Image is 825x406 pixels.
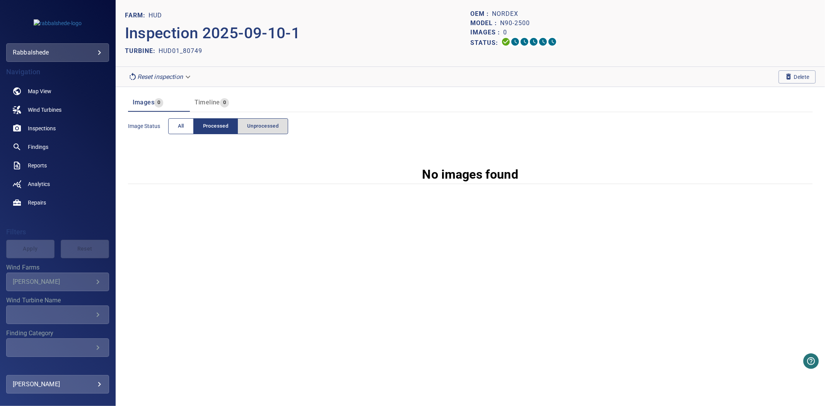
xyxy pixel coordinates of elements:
button: Delete [779,70,816,84]
span: Processed [203,122,228,131]
p: TURBINE: [125,46,159,56]
span: All [178,122,184,131]
img: rabbalshede-logo [34,19,82,27]
p: Images : [470,28,503,37]
p: Model : [470,19,500,28]
svg: Data Formatted 0% [511,37,520,46]
div: Wind Turbine Name [6,305,109,324]
p: Inspection 2025-09-10-1 [125,22,470,45]
a: repairs noActive [6,193,109,212]
div: [PERSON_NAME] [13,278,93,285]
label: Wind Turbine Name [6,297,109,304]
span: 0 [220,98,229,107]
a: windturbines noActive [6,101,109,119]
div: rabbalshede [13,46,102,59]
div: Reset inspection [125,70,195,84]
em: Reset inspection [137,73,183,80]
svg: Selecting 0% [520,37,529,46]
label: Finding Category [6,330,109,336]
div: Wind Farms [6,273,109,291]
div: imageStatus [168,118,289,134]
p: Hud [149,11,162,20]
svg: ML Processing 0% [529,37,538,46]
p: OEM : [470,9,492,19]
span: 0 [154,98,163,107]
span: Wind Turbines [28,106,61,114]
p: FARM: [125,11,149,20]
div: rabbalshede [6,43,109,62]
p: 0 [503,28,507,37]
div: [PERSON_NAME] [13,378,102,391]
a: analytics noActive [6,175,109,193]
span: Findings [28,143,48,151]
a: map noActive [6,82,109,101]
button: All [168,118,194,134]
div: Finding Category [6,338,109,357]
span: Delete [785,73,810,81]
svg: Uploading 100% [501,37,511,46]
button: Processed [193,118,238,134]
span: Analytics [28,180,50,188]
p: Status: [470,37,501,48]
p: HUD01_80749 [159,46,202,56]
p: No images found [422,165,519,184]
span: Reports [28,162,47,169]
span: Inspections [28,125,56,132]
h4: Navigation [6,68,109,76]
p: Nordex [492,9,518,19]
p: N90-2500 [500,19,530,28]
a: findings noActive [6,138,109,156]
span: Image Status [128,122,168,130]
span: Timeline [195,99,220,106]
svg: Classification 0% [548,37,557,46]
h4: Filters [6,228,109,236]
label: Wind Farms [6,264,109,271]
span: Repairs [28,199,46,206]
a: reports noActive [6,156,109,175]
svg: Matching 0% [538,37,548,46]
a: inspections noActive [6,119,109,138]
span: Map View [28,87,51,95]
span: Unprocessed [247,122,278,131]
button: Unprocessed [237,118,288,134]
span: Images [133,99,154,106]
